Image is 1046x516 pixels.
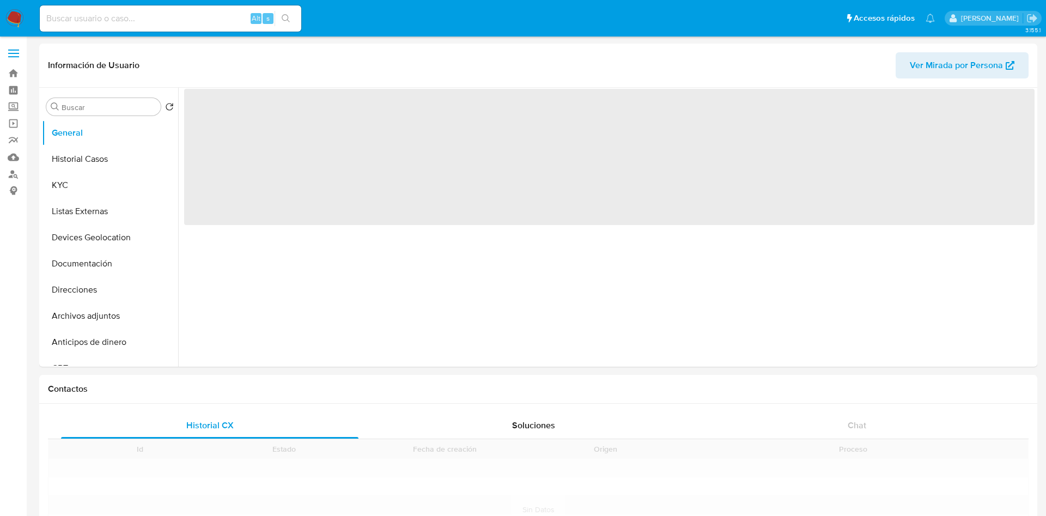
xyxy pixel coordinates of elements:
button: Ver Mirada por Persona [896,52,1029,78]
span: Ver Mirada por Persona [910,52,1003,78]
button: Listas Externas [42,198,178,224]
p: ivonne.perezonofre@mercadolibre.com.mx [961,13,1023,23]
button: search-icon [275,11,297,26]
button: Devices Geolocation [42,224,178,251]
h1: Información de Usuario [48,60,139,71]
span: ‌ [184,89,1035,225]
button: Archivos adjuntos [42,303,178,329]
input: Buscar usuario o caso... [40,11,301,26]
button: Documentación [42,251,178,277]
a: Salir [1026,13,1038,24]
a: Notificaciones [926,14,935,23]
button: Anticipos de dinero [42,329,178,355]
input: Buscar [62,102,156,112]
span: Alt [252,13,260,23]
button: KYC [42,172,178,198]
button: Direcciones [42,277,178,303]
button: CBT [42,355,178,381]
span: Historial CX [186,419,234,432]
button: General [42,120,178,146]
button: Historial Casos [42,146,178,172]
span: s [266,13,270,23]
span: Accesos rápidos [854,13,915,24]
span: Soluciones [512,419,555,432]
span: Chat [848,419,866,432]
h1: Contactos [48,384,1029,394]
button: Volver al orden por defecto [165,102,174,114]
button: Buscar [51,102,59,111]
